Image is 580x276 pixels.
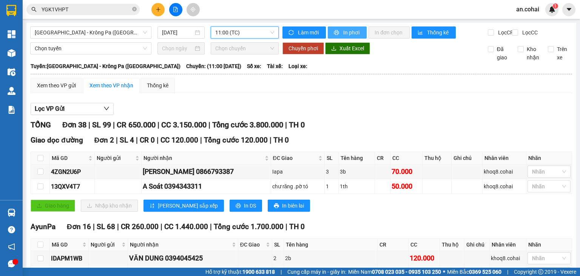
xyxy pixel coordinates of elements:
[483,152,526,164] th: Nhân viên
[8,226,15,233] span: question-circle
[334,30,340,36] span: printer
[31,7,37,12] span: search
[67,222,91,231] span: Đơn 16
[285,120,287,129] span: |
[273,136,289,144] span: TH 0
[31,136,83,144] span: Giao dọc đường
[325,42,370,54] button: downloadXuất Excel
[157,120,159,129] span: |
[117,120,156,129] span: CR 650.000
[68,20,95,26] span: [DATE] 12:51
[240,240,264,249] span: ĐC Giao
[491,254,525,262] div: khoq8.cohai
[272,182,323,191] div: chư răng .pờ tó
[129,253,237,264] div: VĂN DUNG 0394045425
[339,44,364,53] span: Xuất Excel
[51,254,87,263] div: IDAPM1WB
[418,30,424,36] span: bar-chart
[215,27,275,38] span: 11:00 (TC)
[285,254,376,262] div: 2b
[51,182,93,191] div: 13QXV4T7
[409,239,440,251] th: CC
[35,104,65,113] span: Lọc VP Gửi
[562,3,575,16] button: caret-down
[204,136,268,144] span: Tổng cước 120.000
[143,154,263,162] span: Người nhận
[554,3,557,9] span: 1
[190,7,196,12] span: aim
[212,120,283,129] span: Tổng cước 3.800.000
[215,43,275,54] span: Chọn chuyến
[162,44,193,53] input: Chọn ngày
[31,120,51,129] span: TỔNG
[392,166,421,177] div: 70.000
[554,45,572,62] span: Trên xe
[93,222,95,231] span: |
[490,239,526,251] th: Nhân viên
[88,120,90,129] span: |
[298,28,320,37] span: Làm mới
[143,181,270,192] div: A Soát 0394343311
[164,222,208,231] span: CC 1.440.000
[6,5,16,16] img: logo-vxr
[328,26,367,39] button: printerIn phơi
[156,7,161,12] span: plus
[230,200,262,212] button: printerIn DS
[273,254,282,262] div: 2
[524,45,542,62] span: Kho nhận
[89,81,133,90] div: Xem theo VP nhận
[566,6,572,13] span: caret-down
[443,270,445,273] span: ⚪️
[186,62,241,70] span: Chuyến: (11:00 [DATE])
[130,240,230,249] span: Người nhận
[510,5,545,14] span: an.cohai
[143,166,270,177] div: [PERSON_NAME] 0866793387
[464,239,490,251] th: Ghi chú
[205,268,275,276] span: Hỗ trợ kỹ thuật:
[52,154,87,162] span: Mã GD
[236,203,241,209] span: printer
[348,268,441,276] span: Miền Nam
[52,240,81,249] span: Mã GD
[210,222,212,231] span: |
[440,239,464,251] th: Thu hộ
[208,120,210,129] span: |
[140,136,155,144] span: CR 0
[81,200,138,212] button: downloadNhập kho nhận
[160,136,198,144] span: CC 120.000
[117,222,119,231] span: |
[103,105,110,112] span: down
[62,120,86,129] span: Đơn 38
[427,28,450,37] span: Thống kê
[495,28,515,37] span: Lọc CR
[37,81,76,90] div: Xem theo VP gửi
[494,45,512,62] span: Đã giao
[369,26,410,39] button: In đơn chọn
[289,222,305,231] span: TH 0
[68,41,148,50] span: [PERSON_NAME] HCM
[447,268,501,276] span: Miền Bắc
[31,103,114,115] button: Lọc VP Gửi
[121,222,159,231] span: CR 260.000
[91,240,120,249] span: Người gửi
[273,154,317,162] span: ĐC Giao
[519,28,539,37] span: Lọc CC
[200,136,202,144] span: |
[268,200,310,212] button: printerIn biên lai
[68,52,90,65] span: kiện
[285,222,287,231] span: |
[390,152,423,164] th: CC
[31,222,56,231] span: AyunPa
[340,182,374,191] div: 1th
[247,62,261,70] span: Số xe:
[97,154,134,162] span: Người gửi
[340,167,374,176] div: 3b
[31,63,180,69] b: Tuyến: [GEOGRAPHIC_DATA] - Krông Pa ([GEOGRAPHIC_DATA])
[282,202,304,210] span: In biên lai
[507,268,508,276] span: |
[8,87,15,95] img: warehouse-icon
[116,136,118,144] span: |
[162,28,193,37] input: 15/10/2025
[8,243,15,250] span: notification
[281,268,282,276] span: |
